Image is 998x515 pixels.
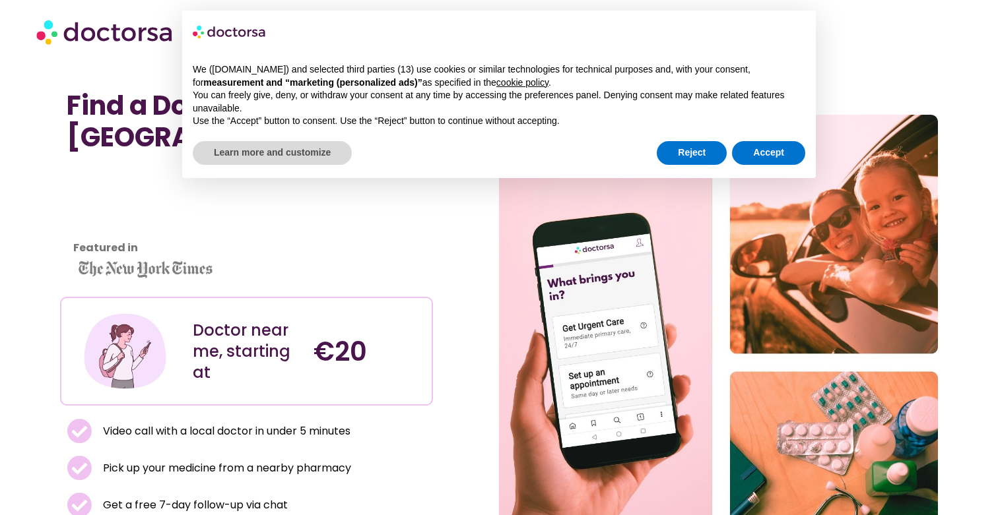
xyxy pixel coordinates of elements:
[82,308,168,394] img: Illustration depicting a young woman in a casual outfit, engaged with her smartphone. She has a p...
[193,320,301,383] div: Doctor near me, starting at
[193,141,352,165] button: Learn more and customize
[203,77,422,88] strong: measurement and “marketing (personalized ads)”
[193,115,805,128] p: Use the “Accept” button to consent. Use the “Reject” button to continue without accepting.
[100,422,350,440] span: Video call with a local doctor in under 5 minutes
[67,166,185,265] iframe: Customer reviews powered by Trustpilot
[732,141,805,165] button: Accept
[193,63,805,89] p: We ([DOMAIN_NAME]) and selected third parties (13) use cookies or similar technologies for techni...
[100,496,288,514] span: Get a free 7-day follow-up via chat
[67,90,427,153] h1: Find a Doctor Near Me in [GEOGRAPHIC_DATA]
[100,459,351,477] span: Pick up your medicine from a nearby pharmacy
[193,21,267,42] img: logo
[496,77,549,88] a: cookie policy
[314,336,422,367] h4: €20
[193,89,805,115] p: You can freely give, deny, or withdraw your consent at any time by accessing the preferences pane...
[73,240,138,255] strong: Featured in
[657,141,727,165] button: Reject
